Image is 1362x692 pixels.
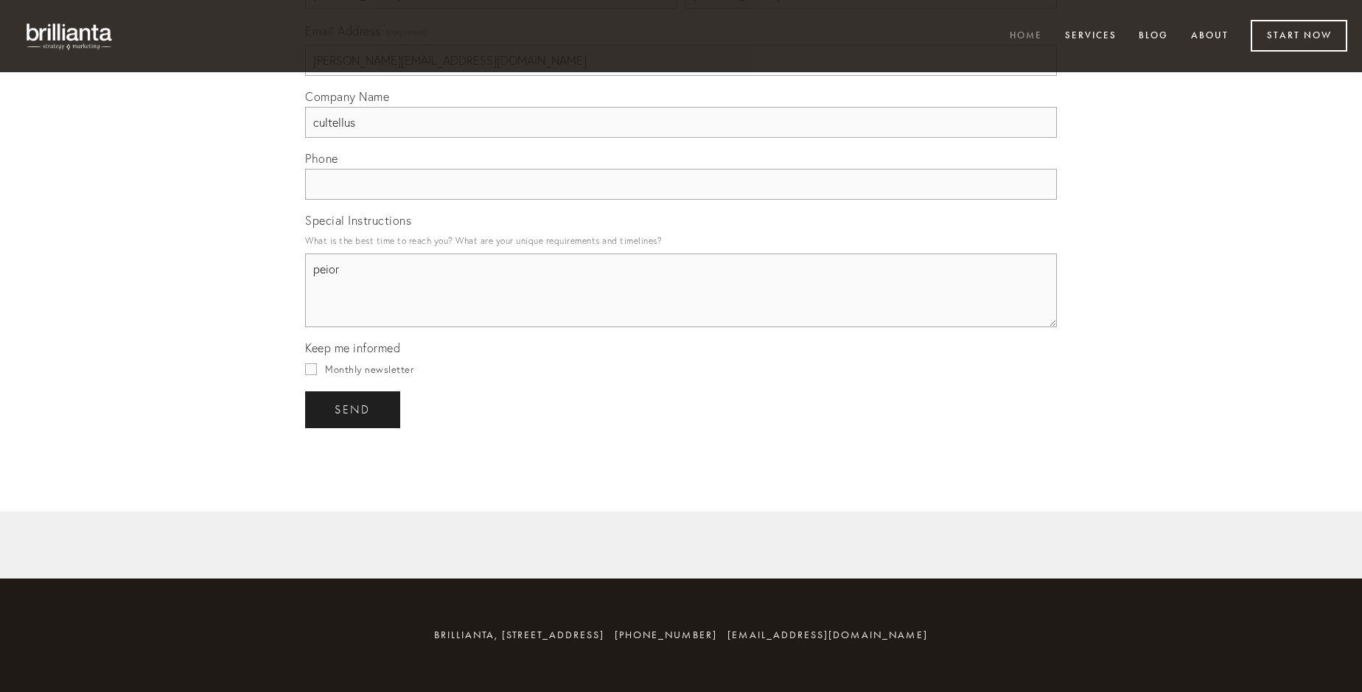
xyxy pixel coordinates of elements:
a: About [1181,24,1238,49]
a: Home [1000,24,1052,49]
textarea: peior [305,254,1057,327]
a: [EMAIL_ADDRESS][DOMAIN_NAME] [727,629,928,641]
p: What is the best time to reach you? What are your unique requirements and timelines? [305,231,1057,251]
span: Monthly newsletter [325,363,413,375]
span: Company Name [305,89,389,104]
img: brillianta - research, strategy, marketing [15,15,125,57]
a: Services [1055,24,1126,49]
input: Monthly newsletter [305,363,317,375]
a: Blog [1129,24,1178,49]
a: Start Now [1251,20,1347,52]
span: Phone [305,151,338,166]
span: brillianta, [STREET_ADDRESS] [434,629,604,641]
span: Keep me informed [305,340,400,355]
span: [PHONE_NUMBER] [615,629,717,641]
span: Special Instructions [305,213,411,228]
button: sendsend [305,391,400,428]
span: send [335,403,371,416]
